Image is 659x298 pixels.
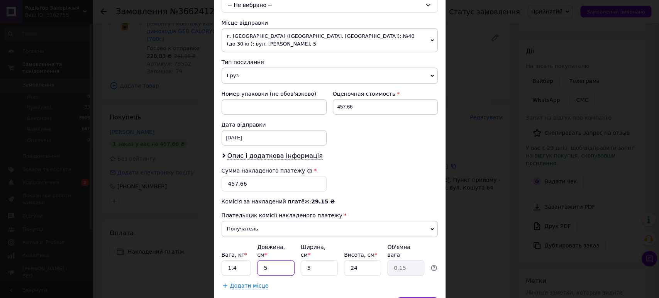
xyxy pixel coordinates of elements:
[222,20,268,26] font: Місце відправки
[301,244,325,258] font: Ширина, см
[227,73,239,78] font: Груз
[228,2,272,8] font: -- Не вибрано --
[387,244,410,258] font: Об'ємна вага
[227,226,258,232] font: Получатель
[344,252,374,258] font: Висота, см
[333,91,396,97] font: Оценочная стоимость
[222,59,264,65] font: Тип посилання
[222,252,244,258] font: Вага, кг
[222,91,317,97] font: Номер упаковки (не обов'язково)
[311,198,335,205] font: 29.15 ₴
[230,283,269,289] span: Додати місце
[222,122,266,128] font: Дата відправки
[222,212,342,218] font: Плательщик комісії накладеного платежу
[227,33,415,47] font: г. [GEOGRAPHIC_DATA] ([GEOGRAPHIC_DATA], [GEOGRAPHIC_DATA]): №40 (до 30 кг): вул. [PERSON_NAME], 5
[257,244,285,258] font: Довжина, см
[222,168,305,174] font: Сумма накладеного платежу
[227,152,323,159] font: Опис і додаткова інформація
[222,198,311,205] font: Комісія за накладений платёж:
